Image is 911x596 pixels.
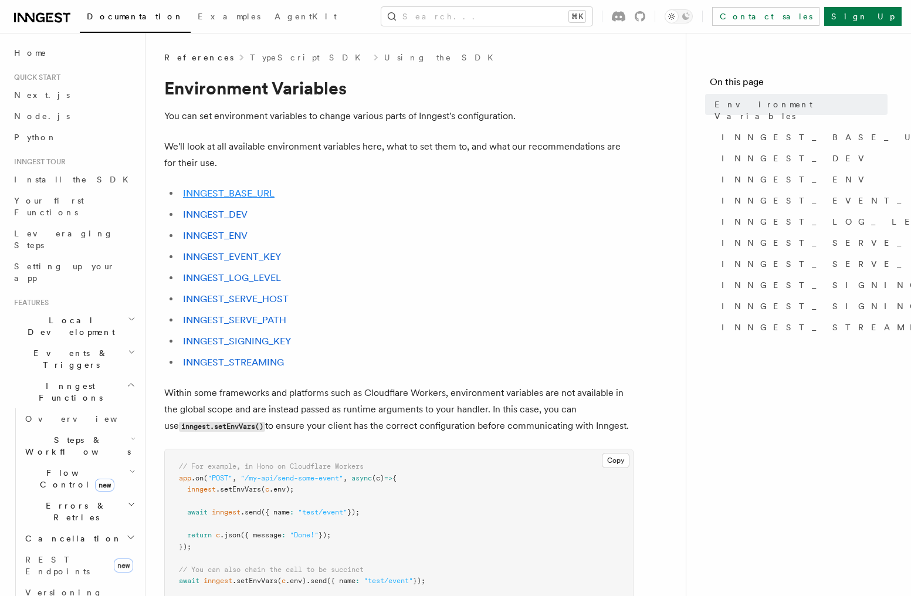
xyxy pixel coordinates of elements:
[710,94,888,127] a: Environment Variables
[164,77,634,99] h1: Environment Variables
[204,474,208,482] span: (
[717,148,888,169] a: INNGEST_DEV
[269,485,294,493] span: .env);
[250,52,368,63] a: TypeScript SDK
[384,474,392,482] span: =>
[282,577,286,585] span: c
[9,347,128,371] span: Events & Triggers
[14,133,57,142] span: Python
[183,336,291,347] a: INNGEST_SIGNING_KEY
[9,256,138,289] a: Setting up your app
[381,7,592,26] button: Search...⌘K
[717,275,888,296] a: INNGEST_SIGNING_KEY
[183,251,281,262] a: INNGEST_EVENT_KEY
[87,12,184,21] span: Documentation
[347,508,360,516] span: });
[717,253,888,275] a: INNGEST_SERVE_PATH
[717,296,888,317] a: INNGEST_SIGNING_KEY_FALLBACK
[179,422,265,432] code: inngest.setEnvVars()
[204,577,232,585] span: inngest
[343,474,347,482] span: ,
[290,531,319,539] span: "Done!"
[164,52,233,63] span: References
[21,533,122,544] span: Cancellation
[187,531,212,539] span: return
[717,317,888,338] a: INNGEST_STREAMING
[384,52,500,63] a: Using the SDK
[282,531,286,539] span: :
[179,565,364,574] span: // You can also chain the call to be succinct
[80,4,191,33] a: Documentation
[9,190,138,223] a: Your first Functions
[114,558,133,573] span: new
[187,508,208,516] span: await
[212,508,241,516] span: inngest
[9,375,138,408] button: Inngest Functions
[275,12,337,21] span: AgentKit
[21,434,131,458] span: Steps & Workflows
[9,310,138,343] button: Local Development
[265,485,269,493] span: c
[216,485,261,493] span: .setEnvVars
[21,467,129,490] span: Flow Control
[327,577,355,585] span: ({ name
[14,175,136,184] span: Install the SDK
[267,4,344,32] a: AgentKit
[9,314,128,338] span: Local Development
[14,111,70,121] span: Node.js
[25,555,90,576] span: REST Endpoints
[179,577,199,585] span: await
[261,508,290,516] span: ({ name
[14,262,115,283] span: Setting up your app
[179,543,191,551] span: });
[9,42,138,63] a: Home
[183,314,286,326] a: INNGEST_SERVE_PATH
[21,500,127,523] span: Errors & Retries
[21,528,138,549] button: Cancellation
[191,4,267,32] a: Examples
[710,75,888,94] h4: On this page
[191,474,204,482] span: .on
[9,127,138,148] a: Python
[290,508,294,516] span: :
[602,453,629,468] button: Copy
[298,508,347,516] span: "test/event"
[241,474,343,482] span: "/my-api/send-some-event"
[717,190,888,211] a: INNGEST_EVENT_KEY
[9,223,138,256] a: Leveraging Steps
[198,12,260,21] span: Examples
[9,106,138,127] a: Node.js
[722,153,871,164] span: INNGEST_DEV
[183,272,281,283] a: INNGEST_LOG_LEVEL
[9,298,49,307] span: Features
[306,577,327,585] span: .send
[717,169,888,190] a: INNGEST_ENV
[355,577,360,585] span: :
[232,474,236,482] span: ,
[183,293,289,304] a: INNGEST_SERVE_HOST
[164,385,634,435] p: Within some frameworks and platforms such as Cloudflare Workers, environment variables are not av...
[14,47,47,59] span: Home
[25,414,146,424] span: Overview
[9,169,138,190] a: Install the SDK
[364,577,413,585] span: "test/event"
[286,577,306,585] span: .env)
[21,462,138,495] button: Flow Controlnew
[220,531,241,539] span: .json
[717,232,888,253] a: INNGEST_SERVE_HOST
[241,531,282,539] span: ({ message
[164,108,634,124] p: You can set environment variables to change various parts of Inngest's configuration.
[164,138,634,171] p: We'll look at all available environment variables here, what to set them to, and what our recomme...
[372,474,384,482] span: (c)
[21,549,138,582] a: REST Endpointsnew
[9,84,138,106] a: Next.js
[14,196,84,217] span: Your first Functions
[717,127,888,148] a: INNGEST_BASE_URL
[392,474,397,482] span: {
[261,485,265,493] span: (
[183,357,284,368] a: INNGEST_STREAMING
[179,462,364,470] span: // For example, in Hono on Cloudflare Workers
[21,495,138,528] button: Errors & Retries
[319,531,331,539] span: });
[9,343,138,375] button: Events & Triggers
